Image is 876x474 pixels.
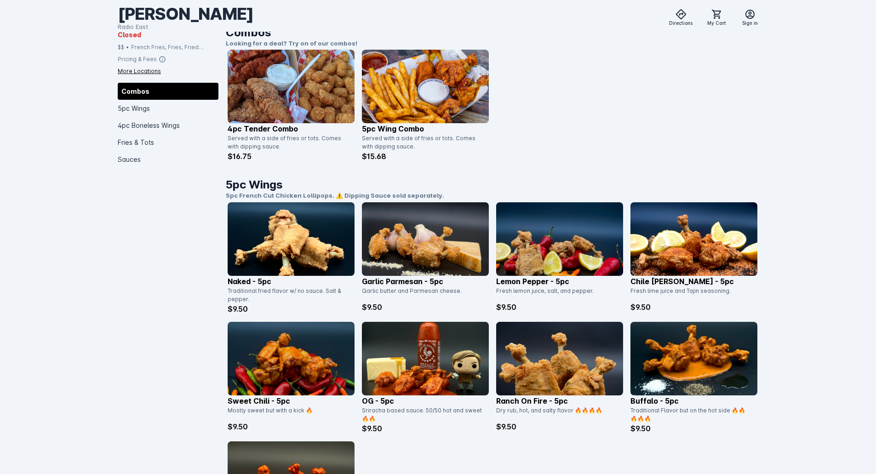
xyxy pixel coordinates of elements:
[362,50,489,123] img: catalog item
[362,134,483,151] div: Served with a side of fries or tots. Comes with dipping sauce.
[362,322,489,395] img: catalog item
[226,177,759,193] h1: 5pc Wings
[118,150,218,167] div: Sauces
[131,43,218,51] div: French Fries, Fries, Fried Chicken, Tots, Buffalo Wings, Chicken, Wings, Fried Pickles
[118,99,218,116] div: 5pc Wings
[669,20,693,27] span: Directions
[362,287,483,302] div: Garlic butter and Parmesan cheese.
[362,276,489,287] p: Garlic Parmesan - 5pc
[630,423,757,434] p: $9.50
[228,134,349,151] div: Served with a side of fries or tots. Comes with dipping sauce.
[362,202,489,276] img: catalog item
[226,191,759,200] p: 5pc French Cut Chicken Lollipops. ⚠️ Dipping Sauce sold separately.
[228,276,355,287] p: Naked - 5pc
[118,29,141,39] span: Closed
[362,395,489,406] p: OG - 5pc
[496,406,618,421] div: Dry rub, hot, and salty flavor 🔥🔥🔥🔥
[496,287,618,302] div: Fresh lemon juice, salt, and pepper.
[228,202,355,276] img: catalog item
[496,421,623,432] p: $9.50
[630,322,757,395] img: catalog item
[496,202,623,276] img: catalog item
[228,421,355,432] p: $9.50
[118,55,157,63] div: Pricing & Fees
[118,67,161,75] div: More Locations
[226,24,759,41] h1: Combos
[362,151,489,162] p: $15.68
[630,276,757,287] p: Chile [PERSON_NAME] - 5pc
[630,395,757,406] p: Buffalo - 5pc
[228,395,355,406] p: Sweet Chili - 5pc
[630,406,752,423] div: Traditional Flavor but on the hot side 🔥🔥🔥🔥🔥
[228,406,349,421] div: Mostly sweet but with a kick 🔥
[118,4,253,24] div: [PERSON_NAME]
[362,123,489,134] p: 5pc Wing Combo
[496,302,623,313] p: $9.50
[118,82,218,99] div: Combos
[126,43,129,51] div: •
[362,406,483,423] div: Sriracha based sauce. 50/50 hot and sweet 🔥🔥
[228,123,355,134] p: 4pc Tender Combo
[226,39,759,48] p: Looking for a deal? Try on of our combos!
[496,322,623,395] img: catalog item
[630,202,757,276] img: catalog item
[228,322,355,395] img: catalog item
[362,302,489,313] p: $9.50
[118,116,218,133] div: 4pc Boneless Wings
[228,50,355,123] img: catalog item
[118,23,253,32] div: Radio East
[228,151,355,162] p: $16.75
[630,287,752,302] div: Fresh lime juice and Tajin seasoning.
[118,133,218,150] div: Fries & Tots
[496,276,623,287] p: Lemon Pepper - 5pc
[228,303,355,314] p: $9.50
[228,287,349,303] div: Traditional fried flavor w/ no sauce. Salt & pepper.
[630,302,757,313] p: $9.50
[362,423,489,434] p: $9.50
[118,43,124,51] div: $$
[496,395,623,406] p: Ranch On Fire - 5pc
